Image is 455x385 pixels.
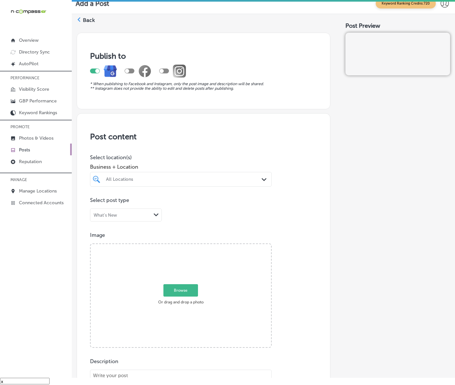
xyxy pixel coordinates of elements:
span: Business + Location [90,164,272,170]
p: Keyword Rankings [19,110,57,115]
label: Back [83,17,95,24]
p: Posts [19,147,30,153]
span: Browse [163,284,198,297]
div: What's New [94,212,117,217]
p: Select post type [90,197,317,203]
p: Image [90,232,317,238]
p: Visibility Score [19,86,49,92]
div: Post Preview [345,22,450,29]
i: ** Instagram does not provide the ability to edit and delete posts after publishing. [90,86,234,91]
p: Select location(s) [90,154,272,161]
p: Reputation [19,159,42,164]
h3: Publish to [90,51,317,61]
p: Photos & Videos [19,135,53,141]
p: Overview [19,38,38,43]
img: 660ab0bf-5cc7-4cb8-ba1c-48b5ae0f18e60NCTV_CLogo_TV_Black_-500x88.png [10,8,46,15]
p: GBP Performance [19,98,57,104]
h3: Post content [90,132,317,141]
i: * When publishing to Facebook and Instagram, only the post image and description will be shared. [90,82,264,86]
label: Description [90,358,118,364]
p: Manage Locations [19,188,57,194]
label: Or drag and drop a photo [156,285,205,307]
p: Directory Sync [19,49,50,55]
div: All Locations [106,177,262,182]
p: Connected Accounts [19,200,64,206]
p: AutoPilot [19,61,38,67]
